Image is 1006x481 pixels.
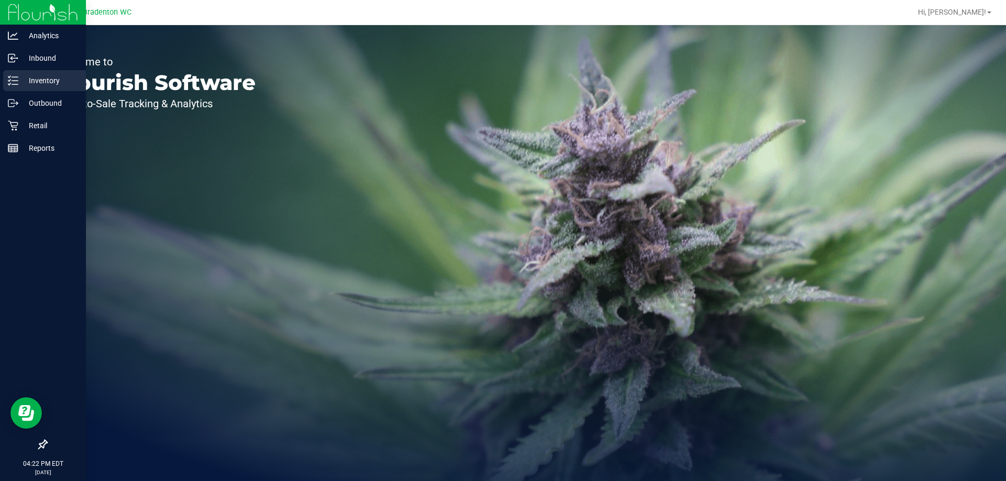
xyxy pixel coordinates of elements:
[8,143,18,153] inline-svg: Reports
[8,75,18,86] inline-svg: Inventory
[57,72,256,93] p: Flourish Software
[918,8,986,16] span: Hi, [PERSON_NAME]!
[18,119,81,132] p: Retail
[8,120,18,131] inline-svg: Retail
[10,397,42,429] iframe: Resource center
[57,98,256,109] p: Seed-to-Sale Tracking & Analytics
[18,74,81,87] p: Inventory
[5,468,81,476] p: [DATE]
[18,142,81,154] p: Reports
[8,98,18,108] inline-svg: Outbound
[18,29,81,42] p: Analytics
[18,97,81,109] p: Outbound
[8,30,18,41] inline-svg: Analytics
[8,53,18,63] inline-svg: Inbound
[83,8,132,17] span: Bradenton WC
[5,459,81,468] p: 04:22 PM EDT
[18,52,81,64] p: Inbound
[57,57,256,67] p: Welcome to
